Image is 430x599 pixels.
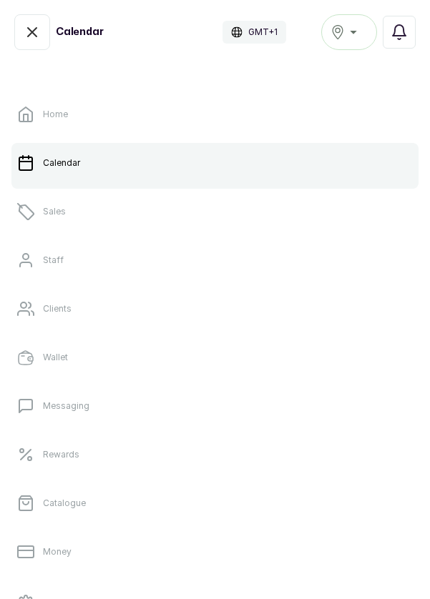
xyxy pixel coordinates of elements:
p: Calendar [43,157,80,169]
p: Messaging [43,400,89,412]
a: Wallet [11,337,419,377]
a: Rewards [11,435,419,475]
p: GMT+1 [248,26,278,38]
p: Home [43,109,68,120]
p: Rewards [43,449,79,460]
p: Clients [43,303,72,315]
p: Staff [43,254,64,266]
a: Calendar [11,143,419,183]
p: Money [43,546,72,558]
a: Messaging [11,386,419,426]
a: Staff [11,240,419,280]
p: Sales [43,206,66,217]
p: Catalogue [43,497,86,509]
a: Money [11,532,419,572]
h1: Calendar [56,25,104,39]
a: Catalogue [11,483,419,523]
p: Wallet [43,352,68,363]
a: Clients [11,289,419,329]
a: Sales [11,192,419,232]
a: Home [11,94,419,134]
